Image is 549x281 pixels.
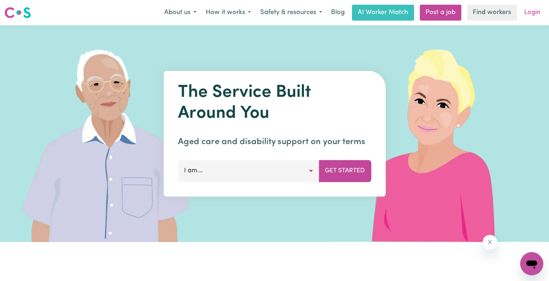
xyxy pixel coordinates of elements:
[4,5,44,11] span: Need any help?
[520,252,543,275] iframe: Button to launch messaging window
[467,5,517,21] a: Find workers
[483,235,497,249] iframe: Close message
[178,82,371,124] h1: The Service Built Around You
[178,135,371,148] p: Aged care and disability support on your terms
[4,6,31,19] img: Careseekers logo
[327,5,349,21] a: Blog
[319,160,371,182] button: Get Started
[178,160,319,182] button: I am...
[420,5,461,21] a: Post a job
[201,5,256,20] button: How it works
[520,5,545,21] a: Login
[256,5,327,20] button: Safety & resources
[352,5,414,21] a: AI Worker Match
[160,5,201,20] button: About us
[4,4,31,21] a: Careseekers logo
